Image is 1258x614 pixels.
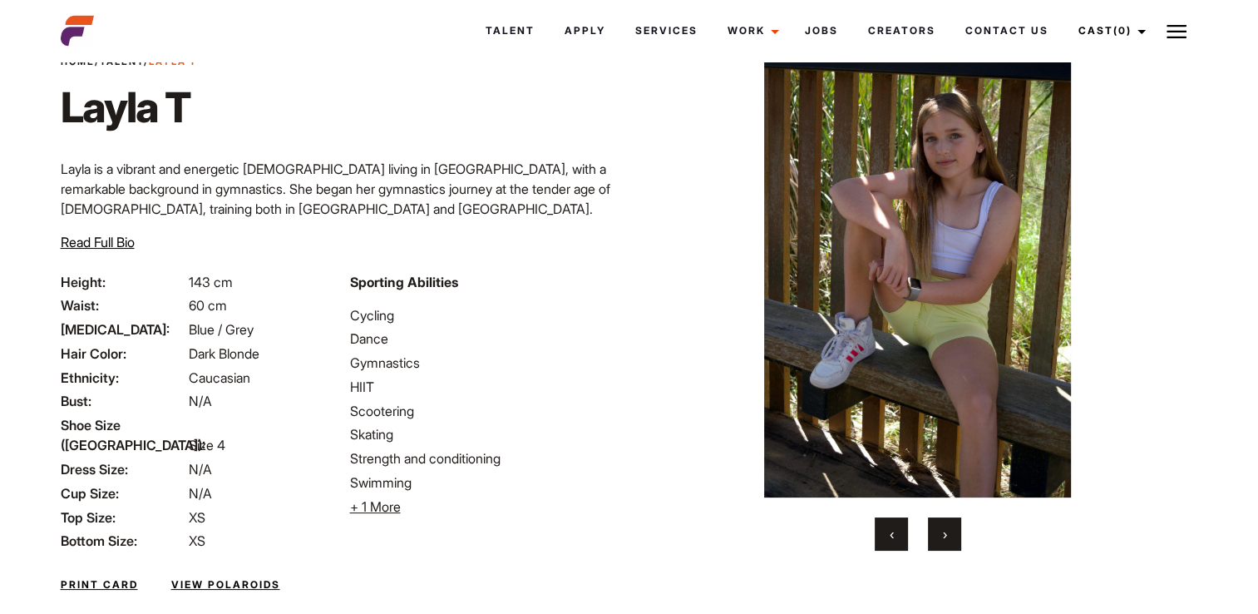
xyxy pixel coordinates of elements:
img: image0 2 [668,37,1167,498]
li: Skating [350,424,619,444]
span: Bottom Size: [61,531,185,551]
span: N/A [189,485,212,502]
a: Talent [100,56,144,67]
li: Dance [350,329,619,349]
span: Next [943,526,947,542]
span: Waist: [61,295,185,315]
a: Creators [852,8,950,53]
li: Cycling [350,305,619,325]
span: Dark Blonde [189,345,259,362]
span: + 1 More [350,498,401,515]
span: Height: [61,272,185,292]
span: Ethnicity: [61,368,185,388]
a: Print Card [61,577,138,592]
span: Blue / Grey [189,321,254,338]
span: Shoe Size ([GEOGRAPHIC_DATA]): [61,415,185,455]
span: XS [189,532,205,549]
a: Work [712,8,789,53]
span: [MEDICAL_DATA]: [61,319,185,339]
a: Home [61,56,95,67]
img: cropped-aefm-brand-fav-22-square.png [61,14,94,47]
button: Read Full Bio [61,232,135,252]
span: Read Full Bio [61,234,135,250]
li: Scootering [350,401,619,421]
li: HIIT [350,377,619,397]
a: Apply [549,8,619,53]
p: Layla is a vibrant and energetic [DEMOGRAPHIC_DATA] living in [GEOGRAPHIC_DATA], with a remarkabl... [61,159,619,299]
a: Contact Us [950,8,1063,53]
a: Talent [470,8,549,53]
strong: Sporting Abilities [350,274,458,290]
span: N/A [189,393,212,409]
a: Services [619,8,712,53]
span: / / [61,55,197,69]
span: Previous [890,526,894,542]
a: Jobs [789,8,852,53]
img: Burger icon [1167,22,1186,42]
span: Cup Size: [61,483,185,503]
li: Strength and conditioning [350,448,619,468]
strong: Layla T [149,56,197,67]
span: Dress Size: [61,459,185,479]
span: XS [189,509,205,526]
span: 143 cm [189,274,233,290]
a: View Polaroids [171,577,280,592]
span: Caucasian [189,369,250,386]
span: N/A [189,461,212,478]
span: 60 cm [189,297,227,314]
span: Top Size: [61,508,185,527]
span: Bust: [61,391,185,411]
span: Hair Color: [61,344,185,364]
a: Cast(0) [1063,8,1156,53]
span: (0) [1112,24,1131,37]
span: Size 4 [189,437,225,453]
h1: Layla T [61,82,197,132]
li: Gymnastics [350,353,619,373]
li: Swimming [350,473,619,493]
